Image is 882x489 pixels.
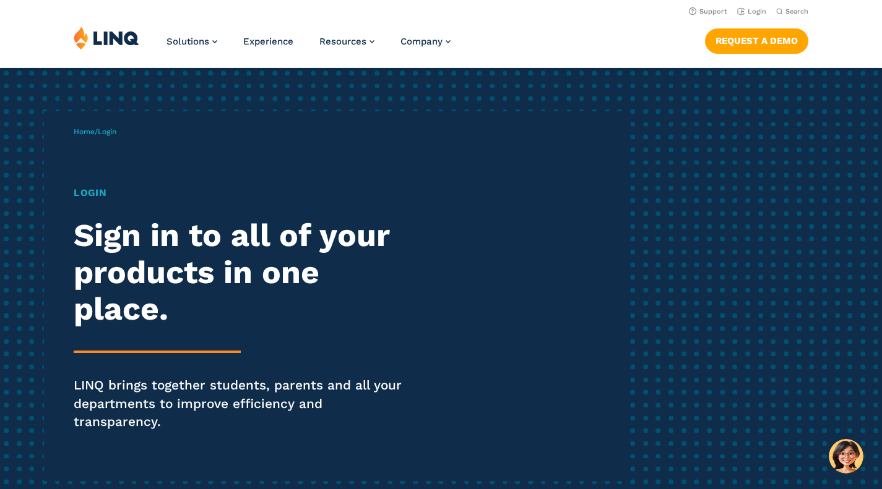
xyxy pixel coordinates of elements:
a: Resources [319,36,374,47]
nav: Button Navigation [705,26,808,53]
h2: Sign in to all of your products in one place. [74,217,413,326]
span: Search [785,7,808,15]
img: LINQ | K‑12 Software [74,26,139,49]
span: Solutions [166,36,209,47]
a: Support [689,7,727,15]
a: Company [400,36,451,47]
button: Hello, have a question? Let’s chat. [829,439,863,474]
a: Experience [243,36,293,47]
a: Home [74,127,95,136]
p: LINQ brings together students, parents and all your departments to improve efficiency and transpa... [74,376,413,432]
nav: Primary Navigation [166,26,451,67]
span: Company [400,36,443,47]
a: Solutions [166,36,217,47]
a: Request a Demo [705,28,808,53]
h1: Login [74,185,413,200]
button: Open Search Bar [776,7,808,16]
span: Resources [319,36,366,47]
a: Login [737,7,766,15]
span: / [74,127,116,136]
span: Login [98,127,116,136]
